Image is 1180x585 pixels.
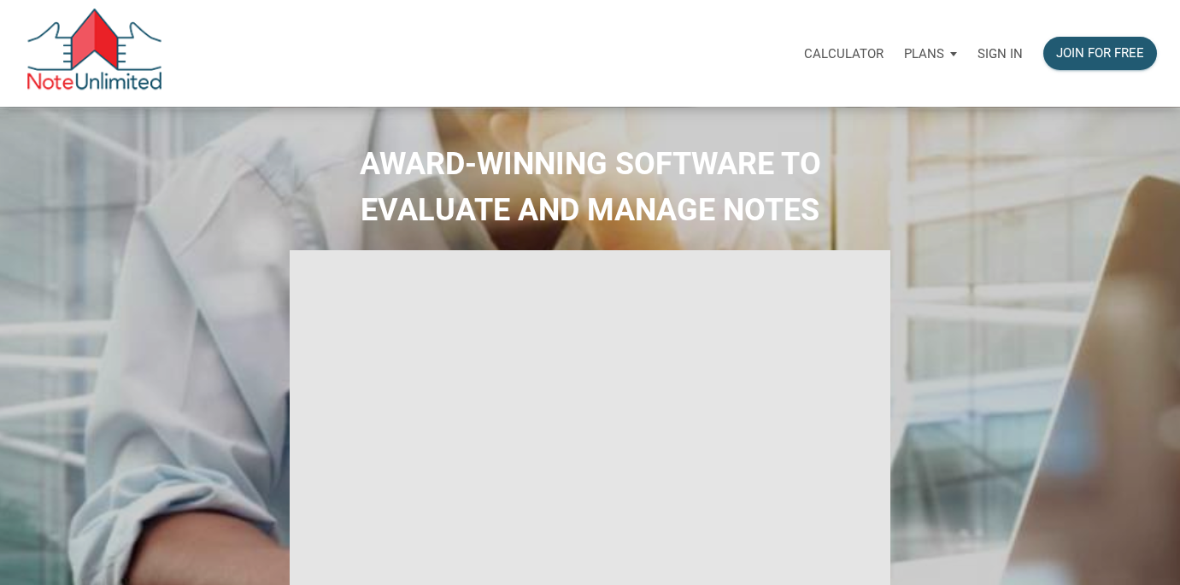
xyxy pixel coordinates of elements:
[894,26,967,80] a: Plans
[1043,37,1157,70] button: Join for free
[904,46,944,61] p: Plans
[13,141,1167,233] h2: AWARD-WINNING SOFTWARE TO EVALUATE AND MANAGE NOTES
[804,46,884,61] p: Calculator
[967,26,1033,80] a: Sign in
[1033,26,1167,80] a: Join for free
[1056,44,1144,63] div: Join for free
[977,46,1023,61] p: Sign in
[894,28,967,79] button: Plans
[794,26,894,80] a: Calculator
